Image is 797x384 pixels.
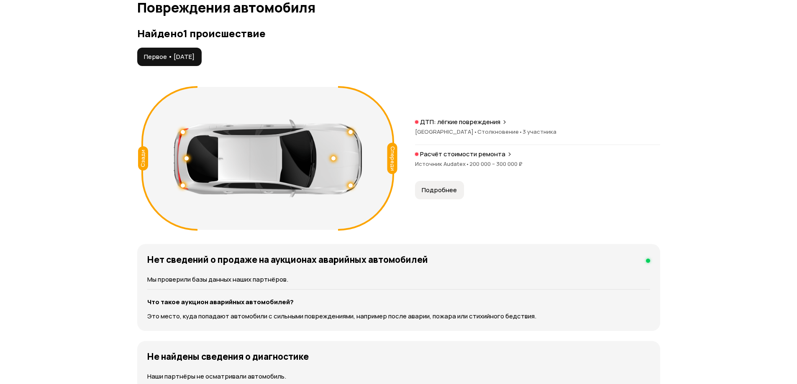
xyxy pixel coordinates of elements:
span: 3 участника [523,128,556,135]
button: Подробнее [415,181,464,199]
p: ДТП: лёгкие повреждения [420,118,500,126]
p: Наши партнёры не осматривали автомобиль. [147,372,650,381]
div: Спереди [387,143,397,174]
button: Первое • [DATE] [137,48,202,66]
span: • [519,128,523,135]
span: Источник Audatex [415,160,469,168]
span: Столкновение [477,128,523,135]
h3: Найдено 1 происшествие [137,28,660,39]
h4: Нет сведений о продаже на аукционах аварийных автомобилей [147,254,428,265]
span: [GEOGRAPHIC_DATA] [415,128,477,135]
span: Подробнее [422,186,457,194]
span: • [474,128,477,135]
div: Сзади [138,146,148,170]
p: Расчёт стоимости ремонта [420,150,505,158]
strong: Что такое аукцион аварийных автомобилей? [147,298,294,306]
p: Мы проверили базы данных наших партнёров. [147,275,650,284]
h4: Не найдены сведения о диагностике [147,351,309,362]
span: Первое • [DATE] [144,53,195,61]
p: Это место, куда попадают автомобили с сильными повреждениями, например после аварии, пожара или с... [147,312,650,321]
span: 200 000 – 300 000 ₽ [469,160,523,168]
span: • [466,160,469,168]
